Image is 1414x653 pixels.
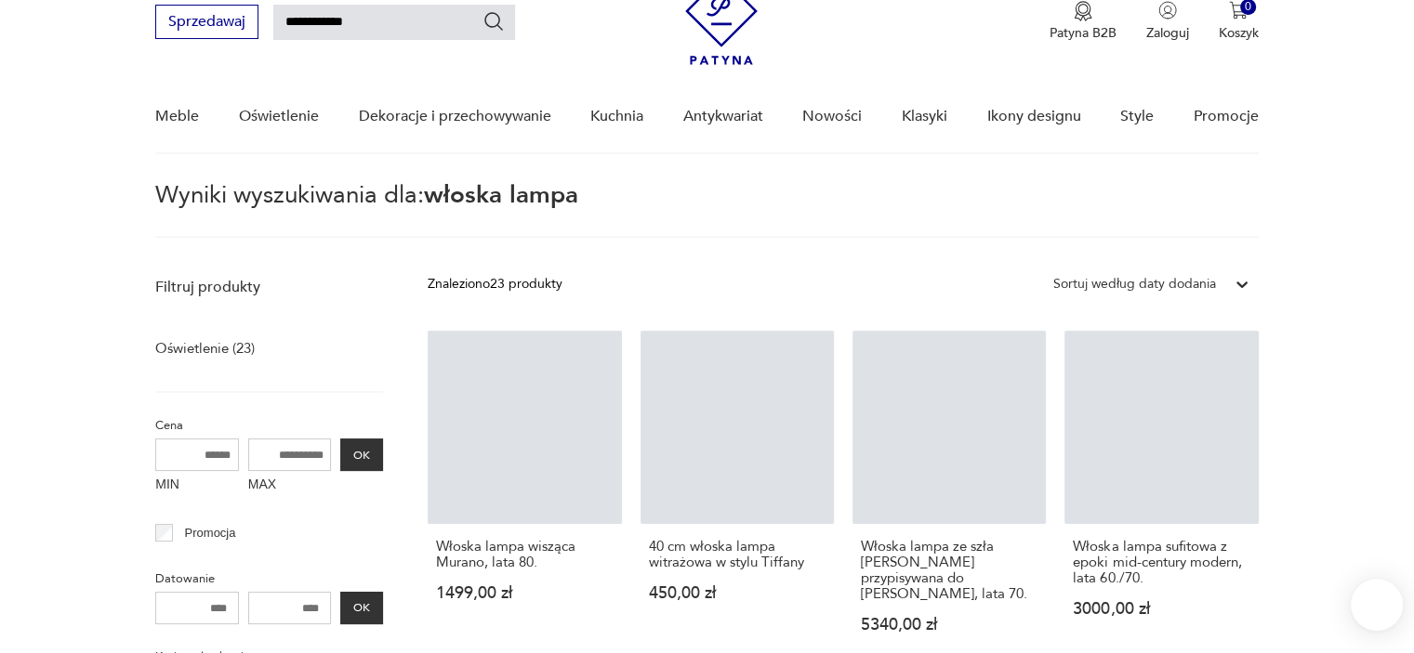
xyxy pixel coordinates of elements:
[239,81,319,152] a: Oświetlenie
[340,592,383,624] button: OK
[155,184,1258,238] p: Wyniki wyszukiwania dla:
[590,81,643,152] a: Kuchnia
[1146,24,1189,42] p: Zaloguj
[649,539,826,570] h3: 40 cm włoska lampa witrażowa w stylu Tiffany
[902,81,947,152] a: Klasyki
[155,277,383,297] p: Filtruj produkty
[1194,81,1259,152] a: Promocje
[1351,579,1403,631] iframe: Smartsupp widget button
[1073,539,1249,586] h3: Włoska lampa sufitowa z epoki mid-century modern, lata 60./70.
[436,585,613,601] p: 1499,00 zł
[861,539,1037,602] h3: Włoska lampa ze szła [PERSON_NAME] przypisywana do [PERSON_NAME], lata 70.
[802,81,862,152] a: Nowości
[861,617,1037,633] p: 5340,00 zł
[248,471,332,501] label: MAX
[155,335,255,361] a: Oświetlenie (23)
[1050,1,1117,42] a: Ikona medaluPatyna B2B
[155,81,199,152] a: Meble
[436,539,613,570] h3: Włoska lampa wisząca Murano, lata 80.
[428,274,562,294] div: Znaleziono 23 produkty
[424,178,578,212] span: włoska lampa
[482,10,505,33] button: Szukaj
[1219,24,1259,42] p: Koszyk
[155,17,258,30] a: Sprzedawaj
[1073,601,1249,617] p: 3000,00 zł
[986,81,1080,152] a: Ikony designu
[1050,1,1117,42] button: Patyna B2B
[358,81,550,152] a: Dekoracje i przechowywanie
[683,81,763,152] a: Antykwariat
[1146,1,1189,42] button: Zaloguj
[155,5,258,39] button: Sprzedawaj
[155,568,383,589] p: Datowanie
[1219,1,1259,42] button: 0Koszyk
[155,471,239,501] label: MIN
[1050,24,1117,42] p: Patyna B2B
[185,523,236,543] p: Promocja
[1229,1,1248,20] img: Ikona koszyka
[1053,274,1216,294] div: Sortuj według daty dodania
[1158,1,1177,20] img: Ikonka użytkownika
[649,585,826,601] p: 450,00 zł
[155,415,383,436] p: Cena
[1074,1,1092,21] img: Ikona medalu
[340,438,383,471] button: OK
[1120,81,1154,152] a: Style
